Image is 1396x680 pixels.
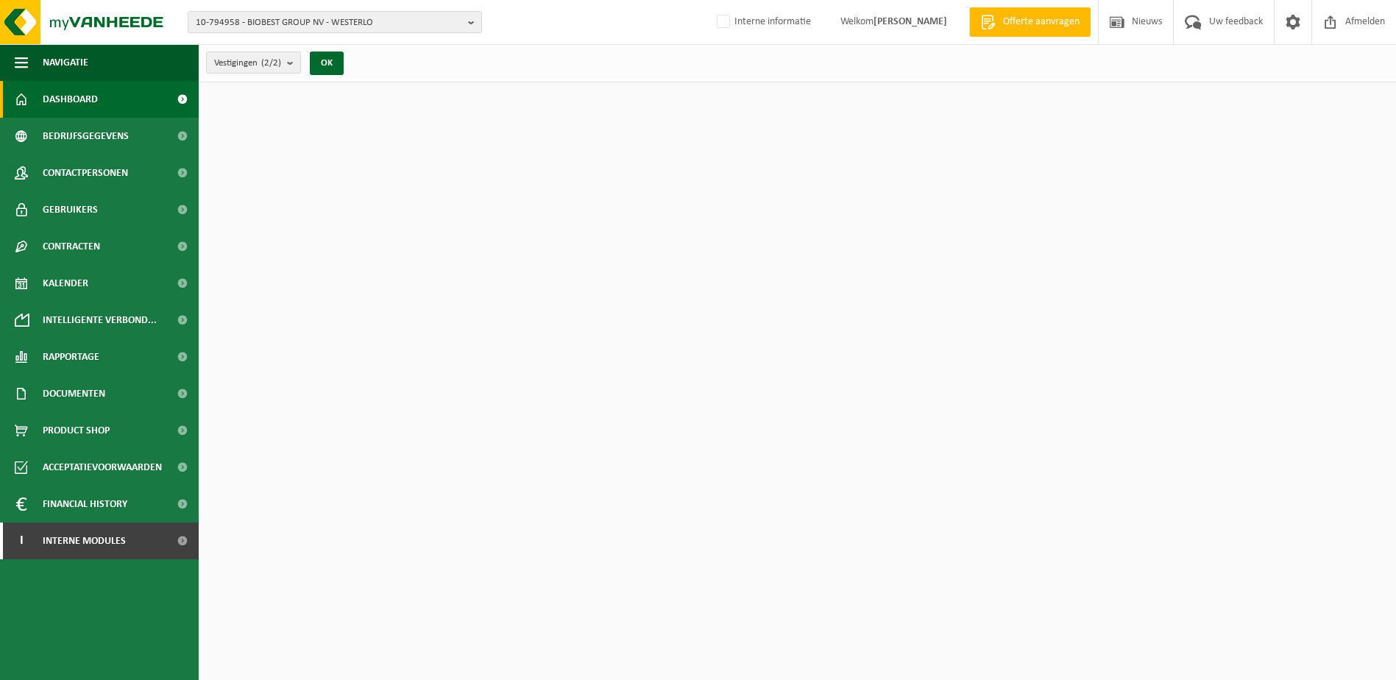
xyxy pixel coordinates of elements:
span: Product Shop [43,412,110,449]
span: Rapportage [43,339,99,375]
span: Vestigingen [214,52,281,74]
span: Gebruikers [43,191,98,228]
span: Kalender [43,265,88,302]
span: Bedrijfsgegevens [43,118,129,155]
label: Interne informatie [714,11,811,33]
span: I [15,523,28,559]
count: (2/2) [261,58,281,68]
span: Navigatie [43,44,88,81]
span: 10-794958 - BIOBEST GROUP NV - WESTERLO [196,12,462,34]
span: Contactpersonen [43,155,128,191]
button: Vestigingen(2/2) [206,52,301,74]
span: Offerte aanvragen [999,15,1083,29]
a: Offerte aanvragen [969,7,1091,37]
span: Contracten [43,228,100,265]
span: Financial History [43,486,127,523]
span: Dashboard [43,81,98,118]
span: Acceptatievoorwaarden [43,449,162,486]
span: Intelligente verbond... [43,302,157,339]
span: Documenten [43,375,105,412]
button: 10-794958 - BIOBEST GROUP NV - WESTERLO [188,11,482,33]
strong: [PERSON_NAME] [874,16,947,27]
button: OK [310,52,344,75]
span: Interne modules [43,523,126,559]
